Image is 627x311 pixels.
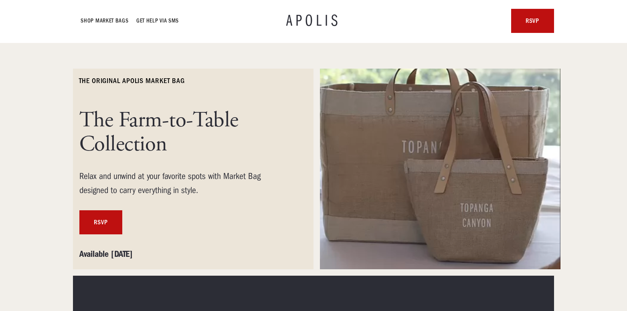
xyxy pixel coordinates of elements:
a: GET HELP VIA SMS [137,16,179,26]
a: RSVP [79,210,122,234]
strong: Available [DATE] [79,249,133,259]
a: rsvp [511,9,554,33]
h1: The Farm-to-Table Collection [79,108,288,157]
a: Shop Market bags [81,16,129,26]
a: APOLIS [286,13,341,29]
div: Relax and unwind at your favorite spots with Market Bag designed to carry everything in style. [79,169,288,197]
h6: The ORIGINAL Apolis market bag [79,76,185,86]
